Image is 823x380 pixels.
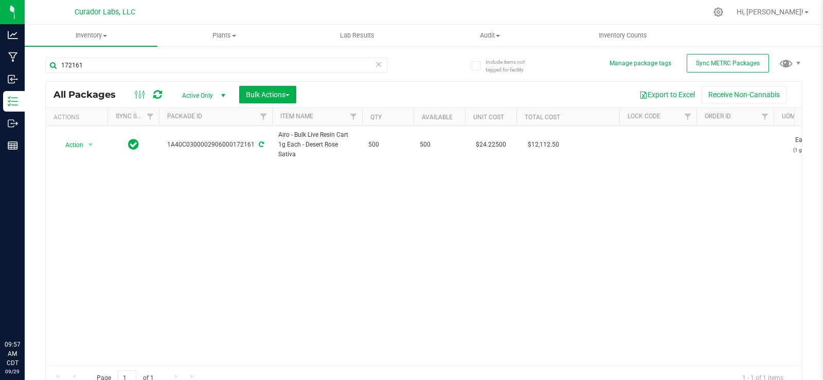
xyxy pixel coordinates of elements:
[8,96,18,106] inline-svg: Inventory
[465,126,516,164] td: $24.22500
[255,108,272,125] a: Filter
[712,7,725,17] div: Manage settings
[375,58,382,71] span: Clear
[25,25,157,46] a: Inventory
[5,368,20,375] p: 09/29
[157,140,274,150] div: 1A40C0300002906000172161
[525,114,560,121] a: Total Cost
[423,25,556,46] a: Audit
[345,108,362,125] a: Filter
[84,138,97,152] span: select
[157,25,290,46] a: Plants
[5,340,20,368] p: 09:57 AM CDT
[53,114,103,121] div: Actions
[280,113,313,120] a: Item Name
[370,114,382,121] a: Qty
[679,108,696,125] a: Filter
[705,113,731,120] a: Order Id
[30,296,43,309] iframe: Resource center unread badge
[757,108,774,125] a: Filter
[702,86,786,103] button: Receive Non-Cannabis
[8,30,18,40] inline-svg: Analytics
[782,113,795,120] a: UOM
[278,130,356,160] span: Airo - Bulk Live Resin Cart 1g Each - Desert Rose Sativa
[10,298,41,329] iframe: Resource center
[737,8,803,16] span: Hi, [PERSON_NAME]!
[368,140,407,150] span: 500
[75,8,135,16] span: Curador Labs, LLC
[142,108,159,125] a: Filter
[257,141,264,148] span: Sync from Compliance System
[473,114,504,121] a: Unit Cost
[158,31,290,40] span: Plants
[628,113,660,120] a: Lock Code
[291,25,423,46] a: Lab Results
[25,31,157,40] span: Inventory
[53,89,126,100] span: All Packages
[8,118,18,129] inline-svg: Outbound
[56,138,84,152] span: Action
[128,137,139,152] span: In Sync
[422,114,453,121] a: Available
[8,52,18,62] inline-svg: Manufacturing
[239,86,296,103] button: Bulk Actions
[8,140,18,151] inline-svg: Reports
[45,58,387,73] input: Search Package ID, Item Name, SKU, Lot or Part Number...
[420,140,459,150] span: 500
[167,113,202,120] a: Package ID
[486,58,537,74] span: Include items not tagged for facility
[523,137,564,152] span: $12,112.50
[696,60,760,67] span: Sync METRC Packages
[585,31,661,40] span: Inventory Counts
[326,31,388,40] span: Lab Results
[687,54,769,73] button: Sync METRC Packages
[246,91,290,99] span: Bulk Actions
[610,59,671,68] button: Manage package tags
[633,86,702,103] button: Export to Excel
[8,74,18,84] inline-svg: Inbound
[557,25,689,46] a: Inventory Counts
[116,113,155,120] a: Sync Status
[424,31,556,40] span: Audit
